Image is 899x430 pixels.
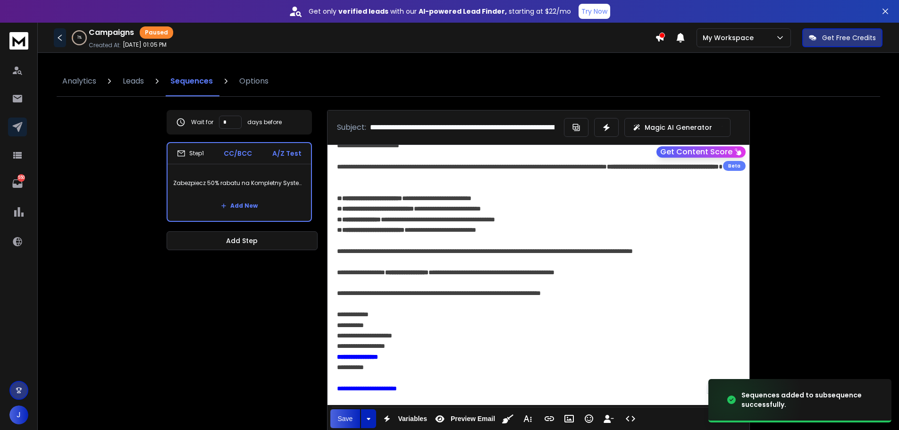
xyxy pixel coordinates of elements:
[330,409,361,428] button: Save
[247,118,282,126] p: days before
[600,409,618,428] button: Insert Unsubscribe Link
[123,41,167,49] p: [DATE] 01:05 PM
[703,33,757,42] p: My Workspace
[309,7,571,16] p: Get only with our starting at $22/mo
[62,76,96,87] p: Analytics
[802,28,882,47] button: Get Free Credits
[580,409,598,428] button: Emoticons
[560,409,578,428] button: Insert Image (Ctrl+P)
[622,409,639,428] button: Code View
[167,231,318,250] button: Add Step
[57,66,102,96] a: Analytics
[191,118,213,126] p: Wait for
[140,26,173,39] div: Paused
[449,415,497,423] span: Preview Email
[378,409,429,428] button: Variables
[77,35,82,41] p: 1 %
[165,66,218,96] a: Sequences
[173,170,305,196] p: Zabezpiecz 50% rabatu na Kompletny System Sygnalistów – tylko 150 PLN/mies.
[419,7,507,16] strong: AI-powered Lead Finder,
[723,161,746,171] div: Beta
[581,7,607,16] p: Try Now
[579,4,610,19] button: Try Now
[338,7,388,16] strong: verified leads
[224,149,252,158] p: CC/BCC
[9,405,28,424] button: J
[177,149,204,158] div: Step 1
[624,118,731,137] button: Magic AI Generator
[170,76,213,87] p: Sequences
[708,372,803,428] img: image
[9,32,28,50] img: logo
[822,33,876,42] p: Get Free Credits
[213,196,265,215] button: Add New
[645,123,712,132] p: Magic AI Generator
[89,42,121,49] p: Created At:
[328,145,749,403] div: To enrich screen reader interactions, please activate Accessibility in Grammarly extension settings
[239,76,269,87] p: Options
[272,149,302,158] p: A/Z Test
[656,146,746,158] button: Get Content Score
[396,415,429,423] span: Variables
[499,409,517,428] button: Clean HTML
[337,122,366,133] p: Subject:
[540,409,558,428] button: Insert Link (Ctrl+K)
[234,66,274,96] a: Options
[8,174,27,193] a: 550
[431,409,497,428] button: Preview Email
[123,76,144,87] p: Leads
[17,174,25,182] p: 550
[519,409,537,428] button: More Text
[741,390,880,409] div: Sequences added to subsequence successfully.
[117,66,150,96] a: Leads
[167,142,312,222] li: Step1CC/BCCA/Z TestZabezpiecz 50% rabatu na Kompletny System Sygnalistów – tylko 150 PLN/mies.Add...
[89,27,134,38] h1: Campaigns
